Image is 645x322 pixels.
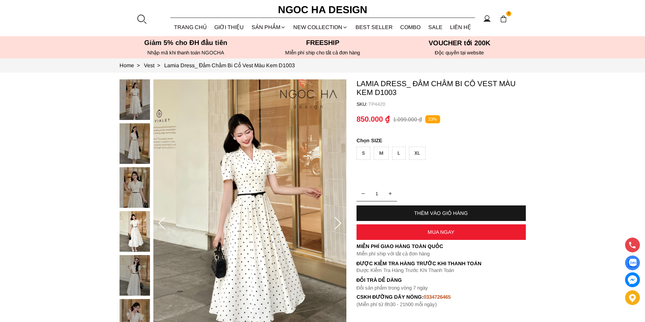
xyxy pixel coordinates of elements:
[500,15,507,23] img: img-CART-ICON-ksit0nf1
[357,285,428,291] font: Đổi sản phẩm trong vòng 7 ngày
[357,187,397,200] input: Quantity input
[120,123,150,164] img: Lamia Dress_ Đầm Chấm Bi Cổ Vest Màu Kem D1003_mini_1
[357,115,390,124] p: 850.000 ₫
[368,101,526,107] p: TP4420
[374,147,389,160] div: M
[272,2,373,18] a: Ngoc Ha Design
[306,39,339,46] font: Freeship
[211,18,248,36] a: GIỚI THIỆU
[357,243,443,249] font: Miễn phí giao hàng toàn quốc
[425,115,440,124] p: 23%
[120,255,150,296] img: Lamia Dress_ Đầm Chấm Bi Cổ Vest Màu Kem D1003_mini_4
[352,18,397,36] a: BEST SELLER
[357,147,370,160] div: S
[248,18,290,36] div: SẢN PHẨM
[357,251,430,256] font: Miễn phí ship với tất cả đơn hàng
[396,18,425,36] a: Combo
[425,18,447,36] a: SALE
[357,229,526,235] div: MUA NGAY
[120,211,150,252] img: Lamia Dress_ Đầm Chấm Bi Cổ Vest Màu Kem D1003_mini_3
[120,167,150,208] img: Lamia Dress_ Đầm Chấm Bi Cổ Vest Màu Kem D1003_mini_2
[393,39,526,47] h5: VOUCHER tới 200K
[357,101,368,107] h6: SKU:
[256,50,389,56] h6: MIễn phí ship cho tất cả đơn hàng
[409,147,426,160] div: XL
[134,63,143,68] span: >
[164,63,295,68] a: Link to Lamia Dress_ Đầm Chấm Bi Cổ Vest Màu Kem D1003
[120,63,144,68] a: Link to Home
[625,255,640,270] a: Display image
[357,210,526,216] div: THÊM VÀO GIỎ HÀNG
[357,79,526,97] p: Lamia Dress_ Đầm Chấm Bi Cổ Vest Màu Kem D1003
[392,147,406,160] div: L
[144,39,227,46] font: Giảm 5% cho ĐH đầu tiên
[357,301,437,307] font: (Miễn phí từ 8h30 - 21h00 mỗi ngày)
[170,18,211,36] a: TRANG CHỦ
[357,277,526,283] h6: Đổi trả dễ dàng
[628,259,637,267] img: Display image
[120,79,150,120] img: Lamia Dress_ Đầm Chấm Bi Cổ Vest Màu Kem D1003_mini_0
[625,272,640,287] a: messenger
[446,18,475,36] a: LIÊN HỆ
[357,294,424,300] font: cskh đường dây nóng:
[144,63,164,68] a: Link to Vest
[424,294,451,300] font: 0334726465
[154,63,163,68] span: >
[357,261,526,267] p: Được Kiểm Tra Hàng Trước Khi Thanh Toán
[506,11,512,17] span: 1
[147,50,224,55] font: Nhập mã khi thanh toán NGOCHA
[393,116,422,123] p: 1.099.000 ₫
[393,50,526,56] h6: Độc quyền tại website
[289,18,352,36] a: NEW COLLECTION
[357,138,526,143] p: SIZE
[357,267,526,273] p: Được Kiểm Tra Hàng Trước Khi Thanh Toán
